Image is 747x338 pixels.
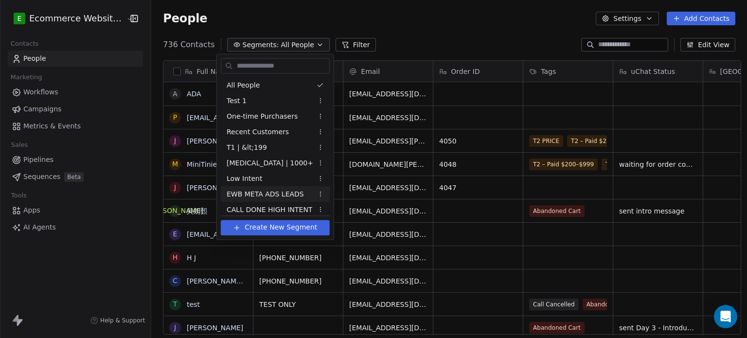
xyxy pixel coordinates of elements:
span: Test 1 [227,96,247,106]
span: [MEDICAL_DATA] | 1000+ [227,158,313,168]
button: Create New Segment [221,220,330,235]
span: Low Intent [227,174,263,184]
span: T1 | &lt;199 [227,142,267,153]
span: One-time Purchasers [227,111,298,122]
span: Create New Segment [245,223,317,233]
span: Recent Customers [227,127,289,137]
span: EWB META ADS LEADS [227,189,304,199]
div: Suggestions [221,77,330,295]
span: All People [227,80,260,90]
span: CALL DONE HIGH INTENT [227,205,312,215]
